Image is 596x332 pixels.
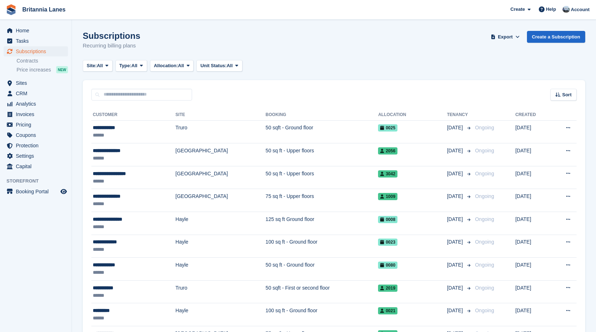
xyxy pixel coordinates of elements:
span: Booking Portal [16,186,59,197]
td: Hayle [176,212,266,235]
span: 0008 [378,216,397,223]
span: Settings [16,151,59,161]
td: [DATE] [515,303,551,326]
span: 0023 [378,239,397,246]
td: [DATE] [515,258,551,281]
span: Storefront [6,177,72,185]
td: [DATE] [515,166,551,189]
span: Site: [87,62,97,69]
span: Ongoing [475,216,494,222]
td: [DATE] [515,143,551,166]
span: Protection [16,140,59,151]
img: John Millership [563,6,570,13]
span: 2056 [378,147,397,155]
span: All [131,62,137,69]
td: [DATE] [515,189,551,212]
span: Ongoing [475,285,494,291]
span: [DATE] [447,284,464,292]
span: Coupons [16,130,59,140]
span: Export [498,33,513,41]
a: menu [4,36,68,46]
th: Created [515,109,551,121]
a: Preview store [59,187,68,196]
span: [DATE] [447,193,464,200]
span: Sites [16,78,59,88]
span: 0080 [378,262,397,269]
a: menu [4,26,68,36]
td: Hayle [176,303,266,326]
button: Unit Status: All [196,60,242,72]
td: 50 sqft - Ground floor [265,120,378,143]
a: menu [4,186,68,197]
span: All [178,62,184,69]
button: Export [490,31,521,43]
td: 100 sq ft - Ground floor [265,303,378,326]
td: 50 sqft - First or second floor [265,280,378,303]
span: CRM [16,88,59,98]
span: Invoices [16,109,59,119]
span: [DATE] [447,307,464,314]
span: Unit Status: [200,62,227,69]
span: Ongoing [475,148,494,153]
span: Help [546,6,556,13]
button: Type: All [115,60,147,72]
span: [DATE] [447,238,464,246]
span: Allocation: [154,62,178,69]
a: Price increases NEW [17,66,68,74]
td: 75 sq ft - Upper floors [265,189,378,212]
span: [DATE] [447,216,464,223]
span: Sort [562,91,572,98]
a: Britannia Lanes [19,4,68,15]
span: Capital [16,161,59,171]
th: Customer [91,109,176,121]
span: 3042 [378,170,397,177]
img: stora-icon-8386f47178a22dfd0bd8f6a31ec36ba5ce8667c1dd55bd0f319d3a0aa187defe.svg [6,4,17,15]
span: [DATE] [447,124,464,132]
span: Account [571,6,590,13]
span: Ongoing [475,193,494,199]
th: Allocation [378,109,447,121]
span: Ongoing [475,125,494,130]
span: Ongoing [475,262,494,268]
a: menu [4,151,68,161]
span: [DATE] [447,170,464,177]
span: 2019 [378,285,397,292]
td: [GEOGRAPHIC_DATA] [176,189,266,212]
button: Site: All [83,60,113,72]
th: Booking [265,109,378,121]
span: Ongoing [475,239,494,245]
a: menu [4,140,68,151]
th: Tenancy [447,109,472,121]
span: Subscriptions [16,46,59,56]
span: 0021 [378,307,397,314]
a: Create a Subscription [527,31,585,43]
span: All [227,62,233,69]
td: 50 sq ft - Upper floors [265,143,378,166]
td: Hayle [176,258,266,281]
span: 0025 [378,124,397,132]
td: [GEOGRAPHIC_DATA] [176,143,266,166]
td: 50 sq ft - Ground floor [265,258,378,281]
td: [DATE] [515,280,551,303]
a: menu [4,46,68,56]
span: Tasks [16,36,59,46]
span: Price increases [17,66,51,73]
a: menu [4,109,68,119]
span: Type: [119,62,132,69]
td: [DATE] [515,212,551,235]
td: [DATE] [515,235,551,258]
span: Ongoing [475,171,494,176]
td: Truro [176,280,266,303]
td: 50 sq ft - Upper floors [265,166,378,189]
th: Site [176,109,266,121]
a: menu [4,130,68,140]
h1: Subscriptions [83,31,140,41]
a: menu [4,99,68,109]
p: Recurring billing plans [83,42,140,50]
span: All [97,62,103,69]
span: Create [510,6,525,13]
a: Contracts [17,57,68,64]
div: NEW [56,66,68,73]
span: [DATE] [447,147,464,155]
td: 125 sq ft Ground floor [265,212,378,235]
